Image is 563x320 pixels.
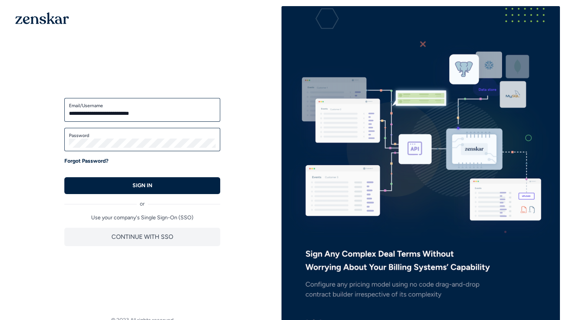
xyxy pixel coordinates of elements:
div: or [64,194,220,208]
p: SIGN IN [133,182,152,189]
img: 1OGAJ2xQqyY4LXKgY66KYq0eOWRCkrZdAb3gUhuVAqdWPZE9SRJmCz+oDMSn4zDLXe31Ii730ItAGKgCKgCCgCikA4Av8PJUP... [15,12,69,24]
button: CONTINUE WITH SSO [64,228,220,246]
label: Email/Username [69,103,216,109]
button: SIGN IN [64,177,220,194]
a: Forgot Password? [64,157,108,165]
label: Password [69,132,216,139]
p: Use your company's Single Sign-On (SSO) [64,214,220,222]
